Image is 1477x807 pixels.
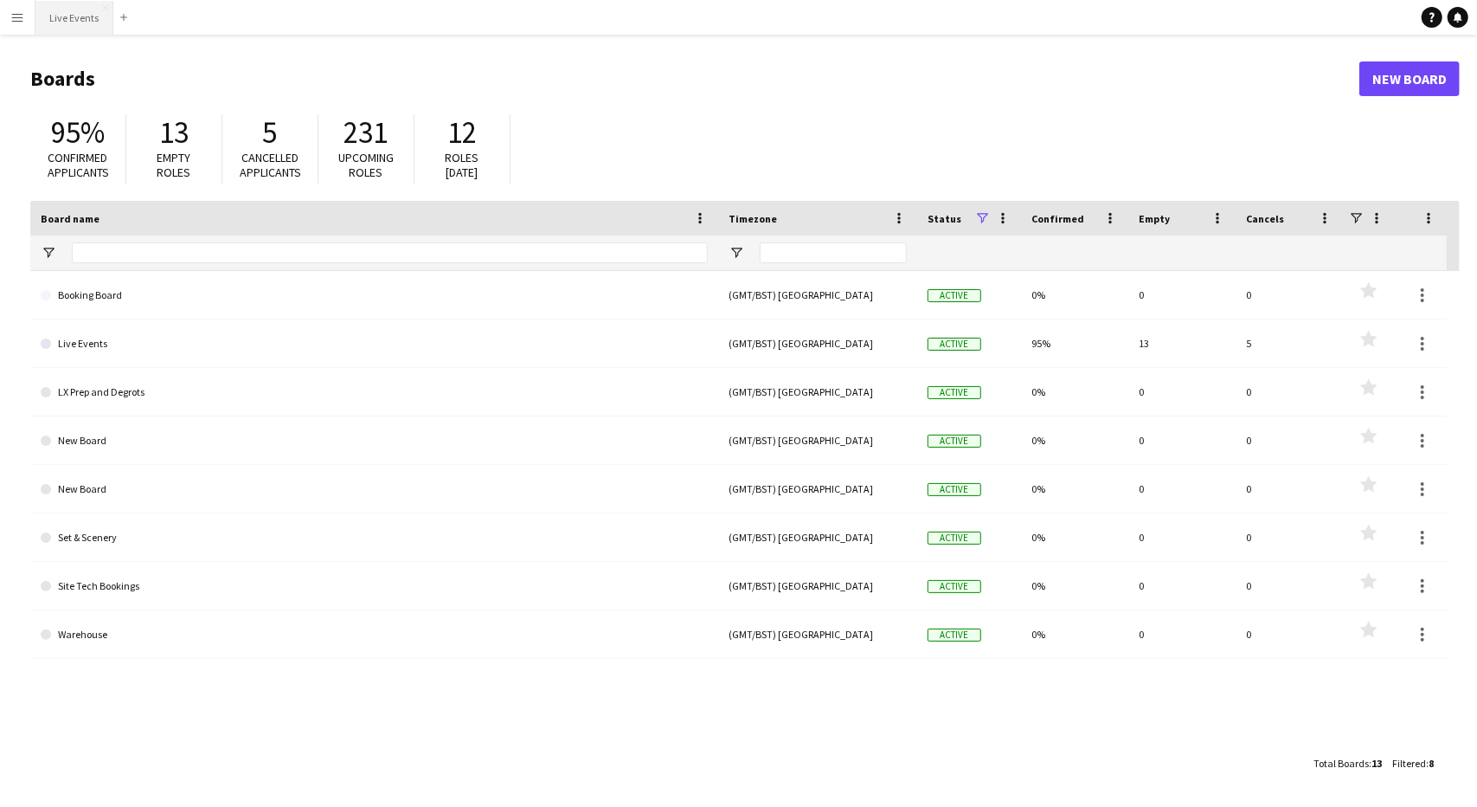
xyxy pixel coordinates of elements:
[41,416,708,465] a: New Board
[338,150,394,180] span: Upcoming roles
[240,150,301,180] span: Cancelled applicants
[928,629,981,642] span: Active
[41,320,708,368] a: Live Events
[41,562,708,610] a: Site Tech Bookings
[718,271,917,319] div: (GMT/BST) [GEOGRAPHIC_DATA]
[41,513,708,562] a: Set & Scenery
[1236,271,1343,319] div: 0
[41,465,708,513] a: New Board
[344,113,389,152] span: 231
[446,150,479,180] span: Roles [DATE]
[1236,416,1343,464] div: 0
[1021,320,1128,367] div: 95%
[48,150,109,180] span: Confirmed applicants
[159,113,189,152] span: 13
[718,562,917,610] div: (GMT/BST) [GEOGRAPHIC_DATA]
[1392,746,1434,780] div: :
[1021,610,1128,658] div: 0%
[928,435,981,448] span: Active
[263,113,278,152] span: 5
[718,368,917,416] div: (GMT/BST) [GEOGRAPHIC_DATA]
[729,245,744,261] button: Open Filter Menu
[1371,757,1382,770] span: 13
[1021,271,1128,319] div: 0%
[1128,271,1236,319] div: 0
[1128,513,1236,561] div: 0
[1021,465,1128,513] div: 0%
[718,465,917,513] div: (GMT/BST) [GEOGRAPHIC_DATA]
[1246,212,1284,225] span: Cancels
[1429,757,1434,770] span: 8
[928,532,981,545] span: Active
[1236,465,1343,513] div: 0
[1313,757,1369,770] span: Total Boards
[760,242,907,263] input: Timezone Filter Input
[1236,320,1343,367] div: 5
[30,66,1359,92] h1: Boards
[41,610,708,659] a: Warehouse
[1359,61,1460,96] a: New Board
[1392,757,1426,770] span: Filtered
[928,212,961,225] span: Status
[41,245,56,261] button: Open Filter Menu
[1021,416,1128,464] div: 0%
[718,610,917,658] div: (GMT/BST) [GEOGRAPHIC_DATA]
[1139,212,1170,225] span: Empty
[51,113,105,152] span: 95%
[41,368,708,416] a: LX Prep and Degrots
[1236,368,1343,416] div: 0
[928,289,981,302] span: Active
[718,513,917,561] div: (GMT/BST) [GEOGRAPHIC_DATA]
[718,416,917,464] div: (GMT/BST) [GEOGRAPHIC_DATA]
[1031,212,1084,225] span: Confirmed
[1128,562,1236,610] div: 0
[1236,610,1343,658] div: 0
[1128,465,1236,513] div: 0
[1021,562,1128,610] div: 0%
[1128,416,1236,464] div: 0
[157,150,191,180] span: Empty roles
[1021,368,1128,416] div: 0%
[718,320,917,367] div: (GMT/BST) [GEOGRAPHIC_DATA]
[447,113,477,152] span: 12
[928,386,981,399] span: Active
[41,212,100,225] span: Board name
[1236,513,1343,561] div: 0
[41,271,708,320] a: Booking Board
[928,483,981,496] span: Active
[35,1,113,35] button: Live Events
[928,580,981,593] span: Active
[928,338,981,351] span: Active
[72,242,708,263] input: Board name Filter Input
[1128,610,1236,658] div: 0
[1128,320,1236,367] div: 13
[1021,513,1128,561] div: 0%
[729,212,777,225] span: Timezone
[1128,368,1236,416] div: 0
[1313,746,1382,780] div: :
[1236,562,1343,610] div: 0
